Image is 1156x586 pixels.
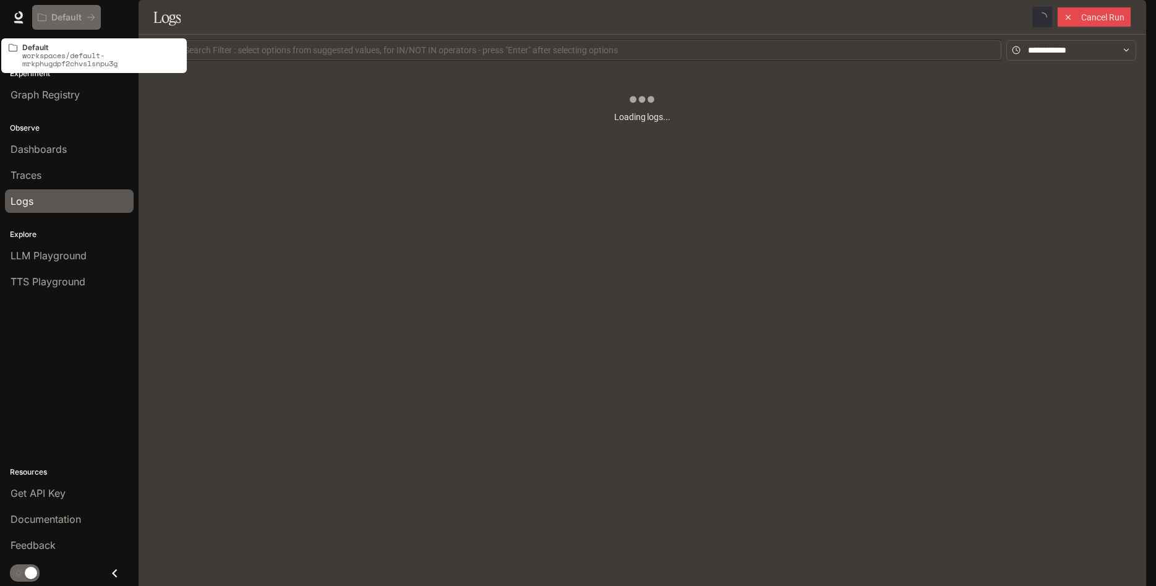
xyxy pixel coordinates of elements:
[32,5,101,30] button: All workspaces
[153,5,181,30] h1: Logs
[22,51,179,67] p: workspaces/default-mrkphugdpf2chvslsnpu3g
[22,43,179,51] p: Default
[1035,10,1050,24] span: loading
[614,110,670,124] article: Loading logs...
[1081,11,1124,24] span: Cancel Run
[1057,7,1131,27] button: Cancel Run
[51,12,82,23] p: Default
